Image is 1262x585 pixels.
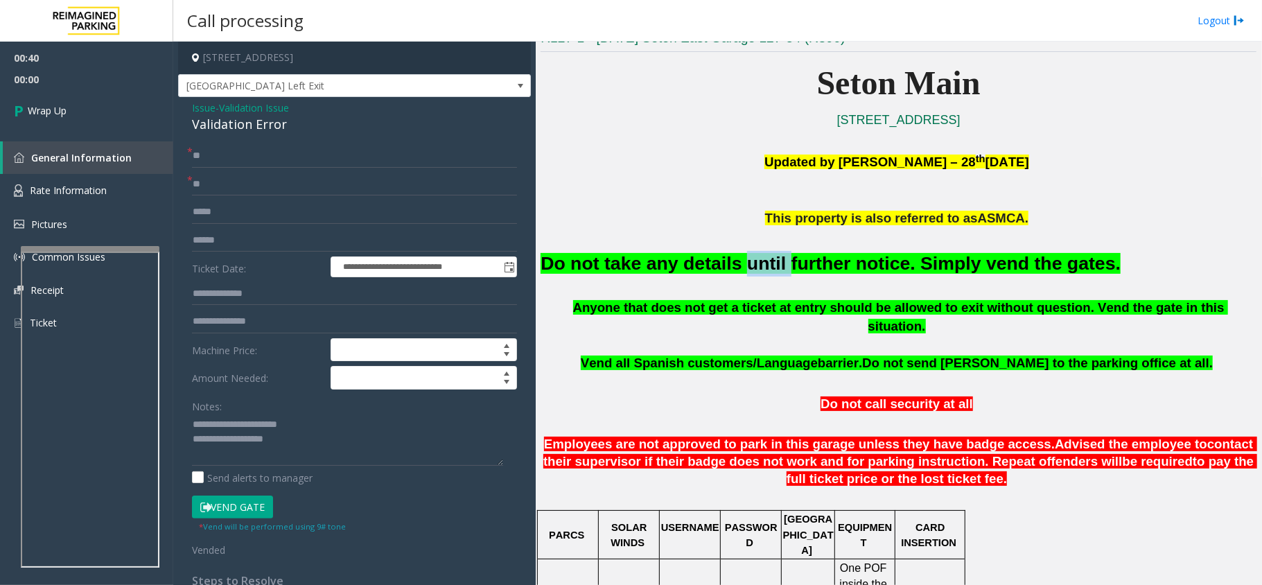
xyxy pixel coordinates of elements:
[497,378,516,389] span: Decrease value
[818,356,862,370] span: barrier.
[192,471,313,485] label: Send alerts to manager
[497,339,516,350] span: Increase value
[28,103,67,118] span: Wrap Up
[189,366,327,390] label: Amount Needed:
[219,101,289,115] span: Validation Issue
[14,317,23,329] img: 'icon'
[573,300,1228,333] span: Anyone that does not get a ticket at entry should be allowed to exit without question. Vend the g...
[192,115,517,134] div: Validation Error
[541,253,1121,274] font: Do not take any details until further notice. Simply vend the gates.
[192,543,225,557] span: Vended
[611,522,649,548] span: SOLAR WINDS
[821,396,973,411] span: Do not call security at all
[976,153,985,164] span: th
[501,257,516,277] span: Toggle popup
[192,496,273,519] button: Vend Gate
[199,521,346,532] small: Vend will be performed using 9# tone
[764,155,976,169] span: Updated by [PERSON_NAME] – 28
[978,211,1029,225] span: ASMCA.
[14,252,25,263] img: 'icon'
[192,101,216,115] span: Issue
[216,101,289,114] span: -
[901,522,956,548] span: CARD INSERTION
[497,367,516,378] span: Increase value
[189,256,327,277] label: Ticket Date:
[725,522,778,548] span: PASSWORD
[14,184,23,197] img: 'icon'
[661,522,719,533] span: USERNAME
[31,218,67,231] span: Pictures
[1055,437,1207,451] span: Advised the employee to
[985,155,1029,169] span: [DATE]
[787,454,1258,486] span: to pay the full ticket price or the lost ticket fee.
[189,338,327,362] label: Machine Price:
[838,522,892,548] span: EQUIPMENT
[178,42,531,74] h4: [STREET_ADDRESS]
[581,356,818,370] span: Vend all Spanish customers/Language
[14,220,24,229] img: 'icon'
[783,514,834,556] span: [GEOGRAPHIC_DATA]
[192,394,222,414] label: Notes:
[862,356,1213,370] span: Do not send [PERSON_NAME] to the parking office at all.
[544,437,1055,451] span: Employees are not approved to park in this garage unless they have badge access.
[817,64,981,101] span: Seton Main
[543,437,1256,469] span: contact their supervisor if their badge does not work and for parking instruction. Repeat offende...
[497,350,516,361] span: Decrease value
[179,75,460,97] span: [GEOGRAPHIC_DATA] Left Exit
[14,286,24,295] img: 'icon'
[3,141,173,174] a: General Information
[1234,13,1245,28] img: logout
[31,151,132,164] span: General Information
[180,3,310,37] h3: Call processing
[837,113,961,127] a: [STREET_ADDRESS]
[30,184,107,197] span: Rate Information
[549,530,584,541] span: PARCS
[765,211,978,225] span: This property is also referred to as
[14,152,24,163] img: 'icon'
[1198,13,1245,28] a: Logout
[1123,454,1193,469] span: be required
